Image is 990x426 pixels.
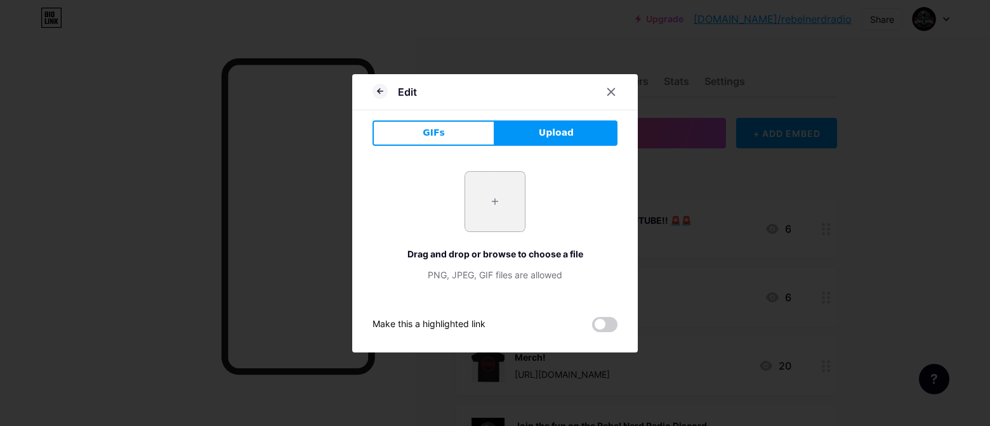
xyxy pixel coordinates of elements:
div: Drag and drop or browse to choose a file [373,247,617,261]
button: Upload [495,120,617,146]
span: Upload [539,126,574,139]
button: GIFs [373,120,495,146]
div: Make this a highlighted link [373,317,485,332]
div: PNG, JPEG, GIF files are allowed [373,268,617,281]
span: GIFs [423,126,445,139]
div: Edit [398,84,417,100]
